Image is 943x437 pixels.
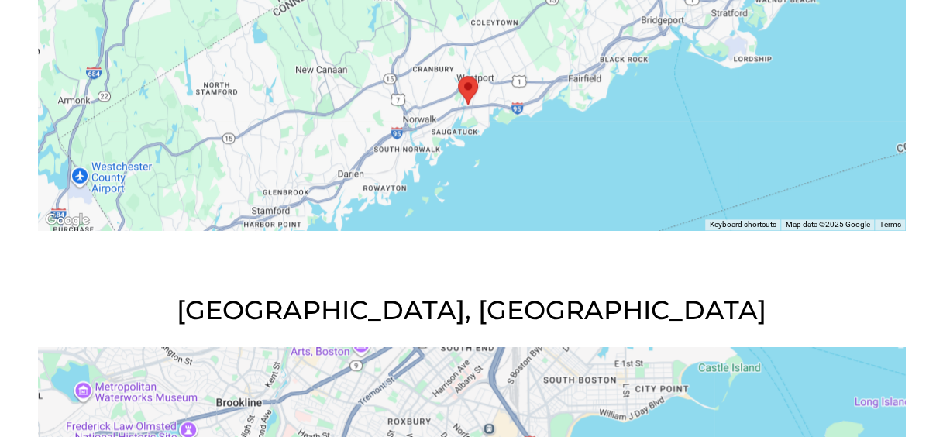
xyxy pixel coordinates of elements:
span: Map data ©2025 Google [785,220,869,229]
img: Google [42,210,93,230]
h3: [GEOGRAPHIC_DATA], [GEOGRAPHIC_DATA] [38,293,906,328]
div: Liebert Associates CPA 21 Bridge Street Westport, CT, 06880, United States [452,70,484,111]
a: Open this area in Google Maps (opens a new window) [42,210,93,230]
button: Keyboard shortcuts [709,219,776,230]
a: Terms [879,220,900,229]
